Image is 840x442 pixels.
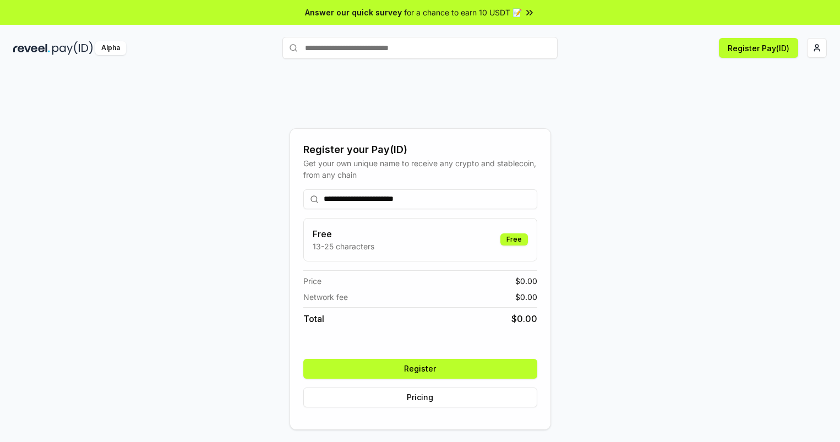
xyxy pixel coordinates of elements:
[95,41,126,55] div: Alpha
[515,275,537,287] span: $ 0.00
[511,312,537,325] span: $ 0.00
[52,41,93,55] img: pay_id
[719,38,798,58] button: Register Pay(ID)
[303,359,537,379] button: Register
[305,7,402,18] span: Answer our quick survey
[13,41,50,55] img: reveel_dark
[515,291,537,303] span: $ 0.00
[303,142,537,157] div: Register your Pay(ID)
[303,157,537,181] div: Get your own unique name to receive any crypto and stablecoin, from any chain
[404,7,522,18] span: for a chance to earn 10 USDT 📝
[500,233,528,245] div: Free
[303,275,321,287] span: Price
[303,388,537,407] button: Pricing
[313,241,374,252] p: 13-25 characters
[303,312,324,325] span: Total
[313,227,374,241] h3: Free
[303,291,348,303] span: Network fee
